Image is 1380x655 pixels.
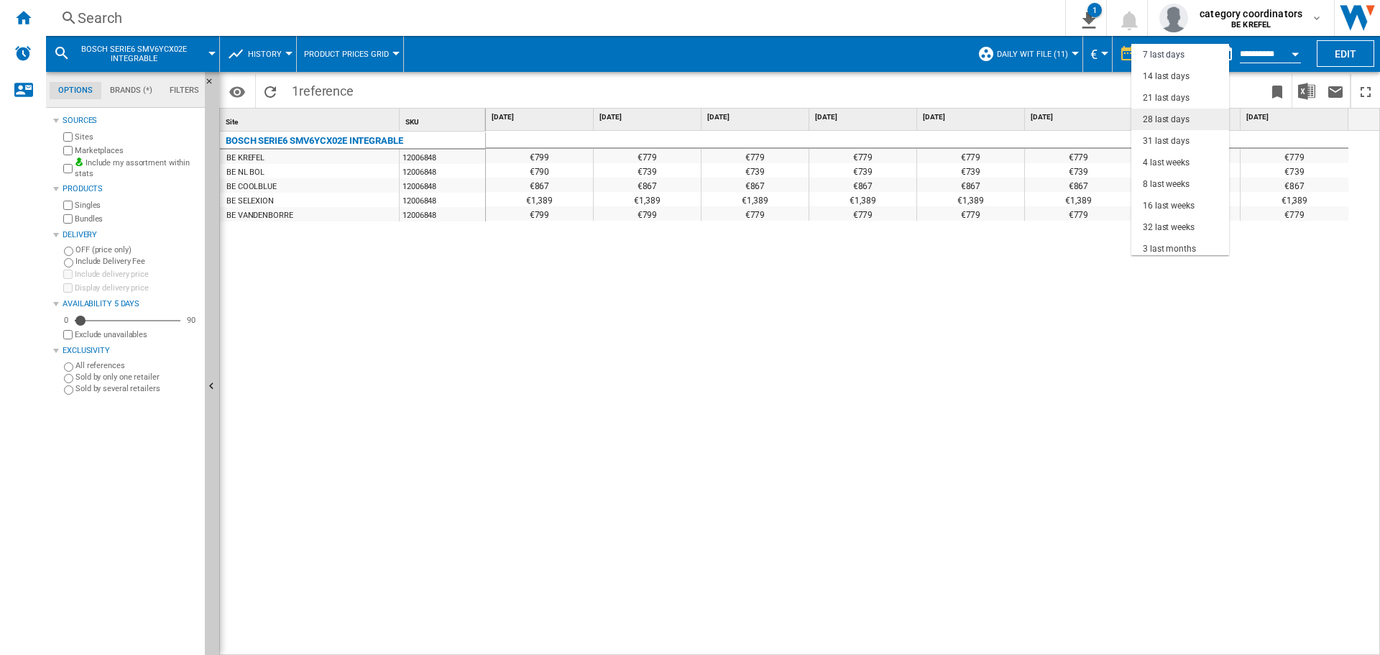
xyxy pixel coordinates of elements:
[1143,49,1184,61] div: 7 last days
[1143,221,1195,234] div: 32 last weeks
[1143,243,1196,255] div: 3 last months
[1143,200,1195,212] div: 16 last weeks
[1143,92,1190,104] div: 21 last days
[1143,114,1190,126] div: 28 last days
[1143,135,1190,147] div: 31 last days
[1143,157,1190,169] div: 4 last weeks
[1143,70,1190,83] div: 14 last days
[1143,178,1190,191] div: 8 last weeks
